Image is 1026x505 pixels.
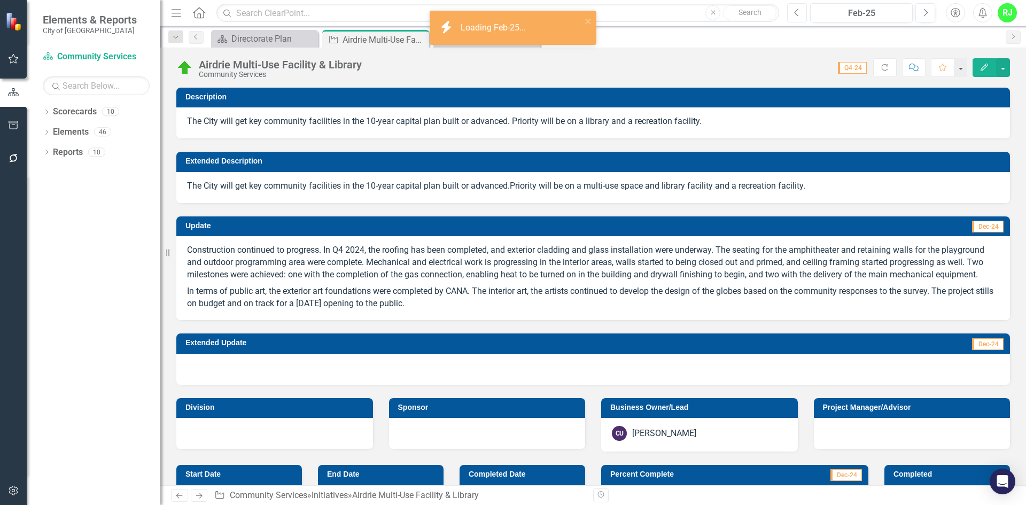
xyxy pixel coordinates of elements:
div: Airdrie Multi-Use Facility & Library [199,59,362,71]
div: Community Services [199,71,362,79]
a: Elements [53,126,89,138]
span: Dec-24 [972,338,1004,350]
div: 10 [88,147,105,157]
span: Q4-24 [838,62,867,74]
div: Open Intercom Messenger [990,469,1015,494]
a: Community Services [230,490,307,500]
button: Feb-25 [810,3,913,22]
span: Priority will be on a multi-use space and library facility and a recreation facility. [510,181,805,191]
div: Feb-25 [814,7,909,20]
p: The City will get key community facilities in the 10-year capital plan built or advanced. [187,180,999,192]
h3: Update [185,222,544,230]
div: 46 [94,128,111,137]
img: ClearPoint Strategy [5,12,24,30]
p: Construction continued to progress. In Q4 2024, the roofing has been completed, and exterior clad... [187,244,999,283]
a: Reports [53,146,83,159]
h3: Sponsor [398,403,580,411]
a: Directorate Plan [214,32,315,45]
span: Search [739,8,761,17]
div: Loading Feb-25... [461,22,528,34]
div: [PERSON_NAME] [632,428,696,440]
span: The City will get key community facilities in the 10-year capital plan built or advanced. Priorit... [187,116,702,126]
h3: Extended Update [185,339,720,347]
h3: Extended Description [185,157,1005,165]
h3: Division [185,403,368,411]
h3: Percent Complete [610,470,778,478]
div: 10 [102,107,119,116]
div: Airdrie Multi-Use Facility & Library [343,33,426,46]
h3: Project Manager/Advisor [823,403,1005,411]
input: Search ClearPoint... [216,4,779,22]
a: Scorecards [53,106,97,118]
input: Search Below... [43,76,150,95]
p: In terms of public art, the exterior art foundations were completed by CANA. The interior art, th... [187,283,999,310]
button: Search [723,5,776,20]
a: Initiatives [312,490,348,500]
h3: End Date [327,470,438,478]
img: On Target [176,59,193,76]
h3: Completed [893,470,1005,478]
small: City of [GEOGRAPHIC_DATA] [43,26,137,35]
h3: Start Date [185,470,297,478]
a: Community Services [43,51,150,63]
h3: Completed Date [469,470,580,478]
span: Dec-24 [972,221,1004,232]
h3: Business Owner/Lead [610,403,792,411]
span: Dec-24 [830,469,862,481]
div: Airdrie Multi-Use Facility & Library [352,490,479,500]
button: RJ [998,3,1017,22]
div: CU [612,426,627,441]
div: Directorate Plan [231,32,315,45]
h3: Description [185,93,1005,101]
span: Elements & Reports [43,13,137,26]
div: » » [214,490,585,502]
button: close [585,15,592,27]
